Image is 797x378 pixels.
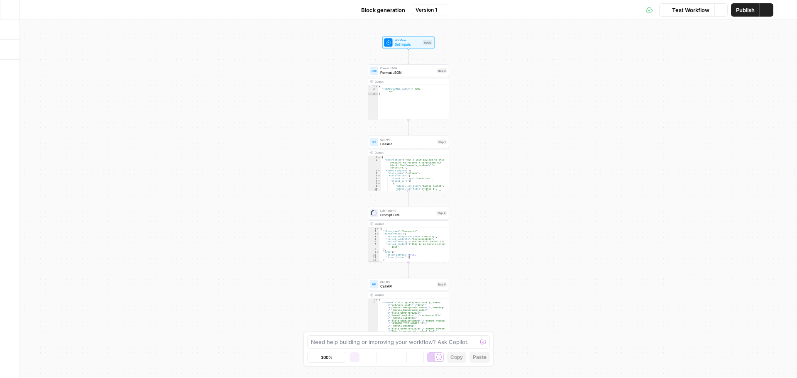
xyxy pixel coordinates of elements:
[361,6,405,14] span: Block generation
[368,172,381,174] div: 4
[368,261,379,264] div: 13
[368,256,379,259] div: 11
[368,188,381,190] div: 10
[736,6,755,14] span: Publish
[368,232,379,235] div: 3
[368,240,379,243] div: 6
[437,139,447,144] div: Step 1
[380,212,435,218] span: Prompt LLM
[375,79,435,83] div: Output
[368,85,378,88] div: 1
[368,301,378,337] div: 2
[412,5,448,15] button: Version 1
[375,293,435,297] div: Output
[380,66,435,71] span: Format JSON
[436,211,447,215] div: Step 4
[380,70,435,76] span: Format JSON
[376,232,379,235] span: Toggle code folding, rows 3 through 8
[368,259,379,261] div: 12
[447,352,466,363] button: Copy
[423,40,432,45] div: Inputs
[408,49,409,64] g: Edge from start to step_2
[378,169,381,172] span: Toggle code folding, rows 3 through 24
[380,141,435,146] span: Call API
[375,85,378,88] span: Toggle code folding, rows 1 through 3
[368,190,381,193] div: 11
[368,251,379,253] div: 9
[368,159,381,169] div: 2
[368,93,378,95] div: 3
[376,227,379,230] span: Toggle code folding, rows 1 through 13
[321,354,332,361] span: 100%
[469,352,490,363] button: Paste
[380,283,435,289] span: Call API
[672,6,709,14] span: Test Workflow
[380,137,435,141] span: Call API
[368,182,381,185] div: 8
[376,251,379,253] span: Toggle code folding, rows 9 through 12
[408,262,409,278] g: Edge from step_4 to step_5
[450,354,463,361] span: Copy
[408,120,409,135] g: Edge from step_2 to step_1
[368,64,449,120] div: Format JSONFormat JSONStep 2Output{ "[DEMOGRAPHIC_DATA]":" [URL] .app"}
[368,136,449,191] div: Call APICall APIStep 1Output{ "description":"POST a JSON payload to this endpoint to receive a se...
[731,3,760,17] button: Publish
[368,230,379,232] div: 2
[378,174,381,177] span: Toggle code folding, rows 5 through 19
[378,182,381,185] span: Toggle code folding, rows 8 through 12
[368,238,379,240] div: 5
[368,278,449,334] div: Call APICall APIStep 5Output{ "content":"<!-- wp:acf/hero-unit {\"name\" :\"acf/hero-unit\",\"dat...
[408,191,409,207] g: Edge from step_1 to step_4
[368,227,379,230] div: 1
[368,298,378,301] div: 1
[368,174,381,177] div: 5
[368,254,379,256] div: 10
[659,3,714,17] button: Test Workflow
[368,185,381,187] div: 9
[368,180,381,182] div: 7
[378,156,381,159] span: Toggle code folding, rows 1 through 208
[437,68,447,73] div: Step 2
[395,41,421,47] span: Set Inputs
[368,248,379,251] div: 8
[368,235,379,238] div: 4
[368,169,381,172] div: 3
[378,180,381,182] span: Toggle code folding, rows 7 through 18
[416,6,437,14] span: Version 1
[375,151,435,155] div: Output
[395,38,421,42] span: Workflow
[375,298,378,301] span: Toggle code folding, rows 1 through 3
[380,209,435,213] span: LLM · gpt-4.1
[368,88,378,93] div: 2
[349,3,410,17] button: Block generation
[380,280,435,284] span: Call API
[375,222,435,226] div: Output
[473,354,487,361] span: Paste
[368,156,381,159] div: 1
[368,207,449,262] div: LLM · gpt-4.1Prompt LLMStep 4Output{ "block_name":"hero-unit", "field_values":{ "heruni_backgroun...
[368,243,379,248] div: 7
[368,177,381,180] div: 6
[437,282,447,286] div: Step 5
[368,36,449,49] div: WorkflowSet InputsInputs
